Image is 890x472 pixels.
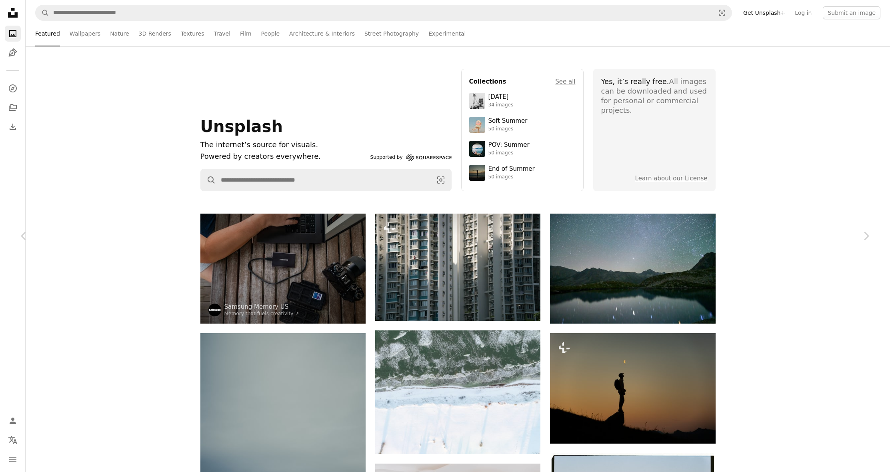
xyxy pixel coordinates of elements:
[469,141,485,157] img: premium_photo-1753820185677-ab78a372b033
[139,21,171,46] a: 3D Renders
[550,333,715,443] img: Silhouette of a hiker looking at the moon at sunset.
[5,80,21,96] a: Explore
[36,5,49,20] button: Search Unsplash
[469,93,576,109] a: [DATE]34 images
[5,413,21,429] a: Log in / Sign up
[712,5,732,20] button: Visual search
[200,151,367,162] p: Powered by creators everywhere.
[375,388,540,396] a: Snow covered landscape with frozen water
[5,26,21,42] a: Photos
[200,139,367,151] h1: The internet’s source for visuals.
[842,198,890,274] a: Next
[70,21,100,46] a: Wallpapers
[550,265,715,272] a: Starry night sky over a calm mountain lake
[375,214,540,321] img: Tall apartment buildings with many windows and balconies.
[375,263,540,270] a: Tall apartment buildings with many windows and balconies.
[200,454,366,461] a: Surfer walking on a misty beach with surfboard
[488,117,528,125] div: Soft Summer
[261,21,280,46] a: People
[488,126,528,132] div: 50 images
[488,93,514,101] div: [DATE]
[428,21,466,46] a: Experimental
[469,117,576,133] a: Soft Summer50 images
[550,214,715,324] img: Starry night sky over a calm mountain lake
[289,21,355,46] a: Architecture & Interiors
[601,77,669,86] span: Yes, it’s really free.
[469,165,576,181] a: End of Summer50 images
[430,169,451,191] button: Visual search
[488,165,535,173] div: End of Summer
[601,77,708,115] div: All images can be downloaded and used for personal or commercial projects.
[35,5,732,21] form: Find visuals sitewide
[110,21,129,46] a: Nature
[200,265,366,272] a: Person typing on laptop with external hard drive and camera.
[370,153,452,162] a: Supported by
[5,451,21,467] button: Menu
[5,119,21,135] a: Download History
[240,21,251,46] a: Film
[469,165,485,181] img: premium_photo-1754398386796-ea3dec2a6302
[738,6,790,19] a: Get Unsplash+
[635,175,708,182] a: Learn about our License
[488,150,530,156] div: 50 images
[200,169,452,191] form: Find visuals sitewide
[201,169,216,191] button: Search Unsplash
[488,174,535,180] div: 50 images
[5,432,21,448] button: Language
[790,6,816,19] a: Log in
[488,141,530,149] div: POV: Summer
[200,214,366,324] img: Person typing on laptop with external hard drive and camera.
[214,21,230,46] a: Travel
[469,77,506,86] h4: Collections
[224,303,299,311] a: Samsung Memory US
[469,93,485,109] img: photo-1682590564399-95f0109652fe
[224,311,299,316] a: Memory that fuels creativity ↗
[5,45,21,61] a: Illustrations
[375,330,540,454] img: Snow covered landscape with frozen water
[469,141,576,157] a: POV: Summer50 images
[181,21,204,46] a: Textures
[200,117,283,136] span: Unsplash
[555,77,575,86] a: See all
[208,304,221,316] img: Go to Samsung Memory US's profile
[469,117,485,133] img: premium_photo-1749544311043-3a6a0c8d54af
[488,102,514,108] div: 34 images
[550,384,715,392] a: Silhouette of a hiker looking at the moon at sunset.
[5,100,21,116] a: Collections
[364,21,419,46] a: Street Photography
[823,6,880,19] button: Submit an image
